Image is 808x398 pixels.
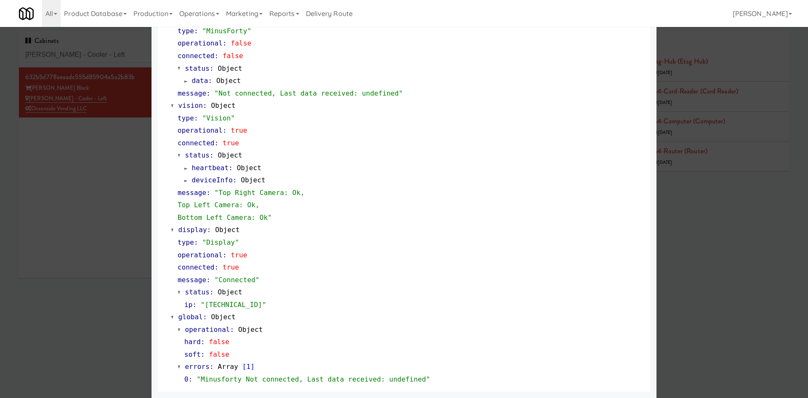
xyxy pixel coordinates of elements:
span: message [178,189,206,197]
span: ip [184,301,192,309]
span: false [209,338,229,346]
span: : [194,238,198,246]
span: Array [218,363,238,371]
span: : [215,139,219,147]
span: 0 [184,375,189,383]
span: Object [238,326,263,334]
span: [ [242,363,247,371]
span: false [231,39,252,47]
span: vision [178,102,203,110]
span: : [201,350,205,358]
span: Object [218,64,242,72]
span: Object [241,176,265,184]
span: "Vision" [202,114,235,122]
span: operational [178,251,223,259]
span: Object [215,226,239,234]
span: : [208,77,212,85]
span: type [178,114,194,122]
span: : [210,363,214,371]
span: operational [178,126,223,134]
span: data [192,77,208,85]
span: : [223,39,227,47]
span: connected [178,263,215,271]
span: true [231,251,247,259]
span: ] [250,363,255,371]
span: : [206,189,210,197]
span: : [206,276,210,284]
span: message [178,89,206,97]
span: : [192,301,197,309]
span: Object [211,102,235,110]
span: soft [184,350,201,358]
span: "Display" [202,238,239,246]
span: : [210,288,214,296]
span: status [185,64,210,72]
span: : [233,176,237,184]
span: "Top Right Camera: Ok, Top Left Camera: Ok, Bottom Left Camera: Ok" [178,189,305,222]
span: : [215,52,219,60]
span: connected [178,139,215,147]
span: errors [185,363,210,371]
span: : [189,375,193,383]
span: "Connected" [215,276,260,284]
span: status [185,151,210,159]
span: true [223,139,239,147]
span: type [178,27,194,35]
img: Micromart [19,6,34,21]
span: global [178,313,203,321]
span: : [215,263,219,271]
span: : [223,251,227,259]
span: deviceInfo [192,176,233,184]
span: status [185,288,210,296]
span: : [203,313,207,321]
span: hard [184,338,201,346]
span: Object [218,151,242,159]
span: : [230,326,234,334]
span: : [229,164,233,172]
span: : [203,102,207,110]
span: : [194,27,198,35]
span: false [209,350,229,358]
span: Object [216,77,241,85]
span: message [178,276,206,284]
span: true [223,263,239,271]
span: : [206,89,210,97]
span: operational [185,326,230,334]
span: : [223,126,227,134]
span: false [223,52,243,60]
span: true [231,126,247,134]
span: : [194,114,198,122]
span: "[TECHNICAL_ID]" [201,301,266,309]
span: Object [211,313,235,321]
span: "MinusForty" [202,27,251,35]
span: : [201,338,205,346]
span: type [178,238,194,246]
span: : [210,64,214,72]
span: 1 [247,363,251,371]
span: connected [178,52,215,60]
span: "Minusforty Not connected, Last data received: undefined" [197,375,430,383]
span: "Not connected, Last data received: undefined" [215,89,403,97]
span: Object [218,288,242,296]
span: : [207,226,211,234]
span: display [178,226,207,234]
span: heartbeat [192,164,229,172]
span: : [210,151,214,159]
span: Object [237,164,261,172]
span: operational [178,39,223,47]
